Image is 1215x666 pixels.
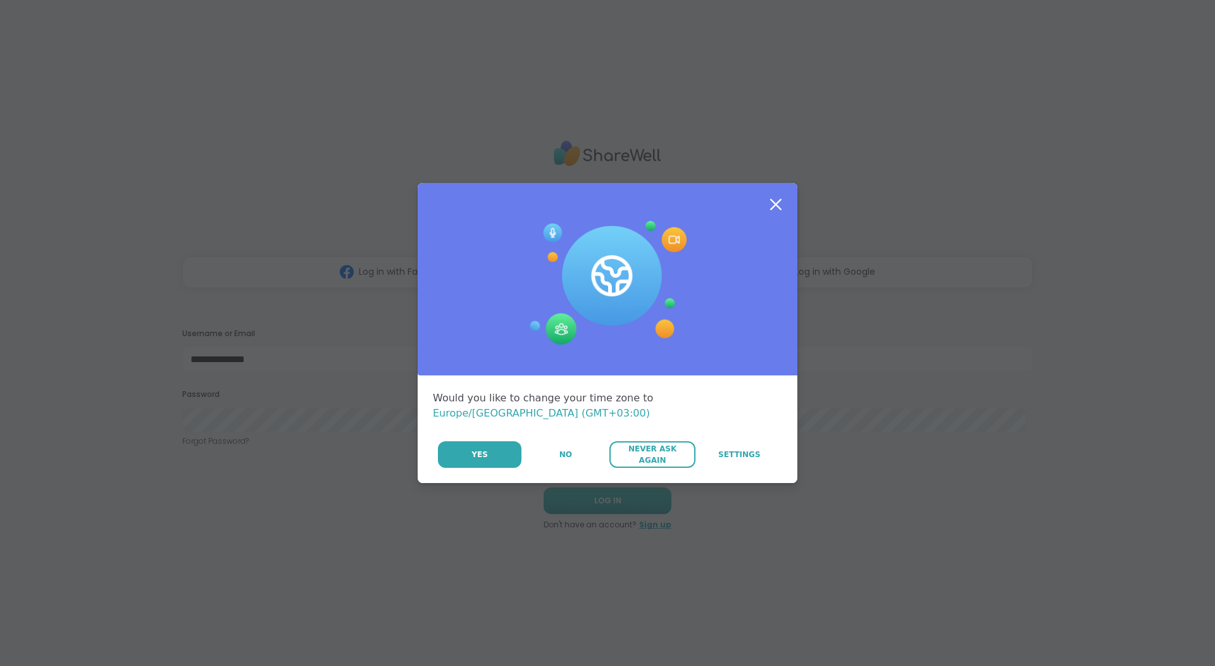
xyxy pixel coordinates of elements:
[523,441,608,468] button: No
[697,441,782,468] a: Settings
[616,443,688,466] span: Never Ask Again
[433,391,782,421] div: Would you like to change your time zone to
[433,407,650,419] span: Europe/[GEOGRAPHIC_DATA] (GMT+03:00)
[471,449,488,460] span: Yes
[718,449,761,460] span: Settings
[609,441,695,468] button: Never Ask Again
[559,449,572,460] span: No
[438,441,521,468] button: Yes
[528,221,687,345] img: Session Experience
